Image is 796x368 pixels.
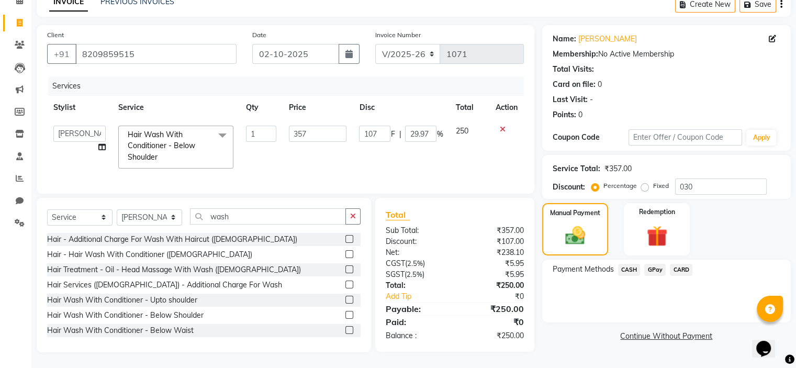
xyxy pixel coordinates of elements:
div: Hair - Hair Wash With Conditioner ([DEMOGRAPHIC_DATA]) [47,249,252,260]
span: CARD [670,264,692,276]
span: | [399,129,401,140]
div: Points: [553,109,576,120]
div: No Active Membership [553,49,780,60]
div: - [590,94,593,105]
div: Sub Total: [378,225,455,236]
label: Percentage [603,181,637,191]
input: Search or Scan [190,208,346,225]
div: Service Total: [553,163,600,174]
div: ₹250.00 [455,303,532,315]
button: Apply [746,130,776,146]
div: Discount: [553,182,585,193]
div: ( ) [378,269,455,280]
div: ₹357.00 [604,163,632,174]
div: ₹357.00 [455,225,532,236]
span: SGST [386,270,405,279]
span: 250 [455,126,468,136]
div: ₹107.00 [455,236,532,247]
label: Fixed [653,181,669,191]
div: Total: [378,280,455,291]
th: Service [112,96,240,119]
div: Services [48,76,532,96]
input: Enter Offer / Coupon Code [629,129,743,146]
div: Net: [378,247,455,258]
th: Qty [240,96,283,119]
div: Total Visits: [553,64,594,75]
div: Hair Services ([DEMOGRAPHIC_DATA]) - Additional Charge For Wash [47,280,282,291]
div: ₹238.10 [455,247,532,258]
label: Manual Payment [550,208,600,218]
iframe: chat widget [752,326,786,358]
span: 2.5% [407,259,423,267]
th: Stylist [47,96,112,119]
div: Hair Wash With Conditioner - Upto shoulder [47,295,197,306]
div: Last Visit: [553,94,588,105]
span: F [390,129,395,140]
div: 0 [578,109,582,120]
div: Payable: [378,303,455,315]
div: ₹250.00 [455,280,532,291]
th: Total [449,96,489,119]
span: Payment Methods [553,264,614,275]
label: Redemption [639,207,675,217]
div: Hair Treatment - Oil - Head Massage With Wash ([DEMOGRAPHIC_DATA]) [47,264,301,275]
div: Hair - Additional Charge For Wash With Haircut ([DEMOGRAPHIC_DATA]) [47,234,297,245]
div: ₹5.95 [455,258,532,269]
div: Discount: [378,236,455,247]
div: Card on file: [553,79,596,90]
span: CASH [618,264,641,276]
div: Paid: [378,316,455,328]
span: CGST [386,259,405,268]
div: Hair Wash With Conditioner - Below Waist [47,325,194,336]
span: % [436,129,443,140]
label: Invoice Number [375,30,421,40]
div: ₹5.95 [455,269,532,280]
div: ₹0 [455,316,532,328]
div: Hair Wash With Conditioner - Below Shoulder [47,310,204,321]
span: Total [386,209,410,220]
label: Date [252,30,266,40]
div: Name: [553,34,576,44]
a: x [158,152,162,162]
div: ₹0 [467,291,531,302]
div: Membership: [553,49,598,60]
input: Search by Name/Mobile/Email/Code [75,44,237,64]
div: Balance : [378,330,455,341]
a: Continue Without Payment [544,331,789,342]
a: Add Tip [378,291,467,302]
th: Disc [353,96,449,119]
span: GPay [644,264,666,276]
div: ( ) [378,258,455,269]
label: Client [47,30,64,40]
span: 2.5% [407,270,422,278]
th: Action [489,96,524,119]
img: _cash.svg [559,224,591,247]
th: Price [283,96,353,119]
a: [PERSON_NAME] [578,34,637,44]
span: Hair Wash With Conditioner - Below Shoulder [128,130,195,162]
img: _gift.svg [640,223,674,249]
div: 0 [598,79,602,90]
div: Coupon Code [553,132,629,143]
button: +91 [47,44,76,64]
div: ₹250.00 [455,330,532,341]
